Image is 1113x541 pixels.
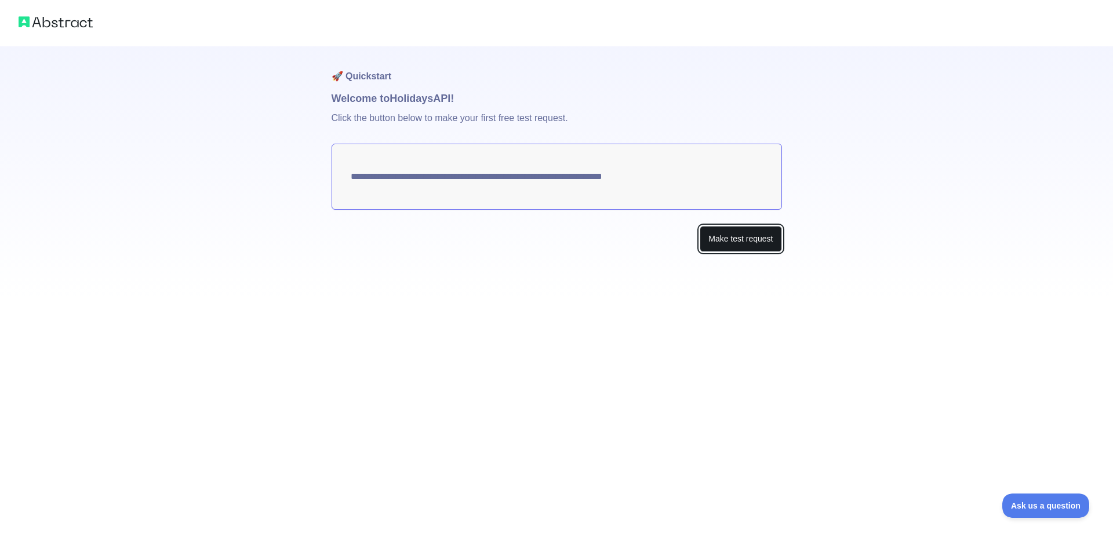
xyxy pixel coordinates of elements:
button: Make test request [700,226,781,252]
h1: Welcome to Holidays API! [332,90,782,107]
h1: 🚀 Quickstart [332,46,782,90]
img: Abstract logo [19,14,93,30]
p: Click the button below to make your first free test request. [332,107,782,144]
iframe: Toggle Customer Support [1002,494,1090,518]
